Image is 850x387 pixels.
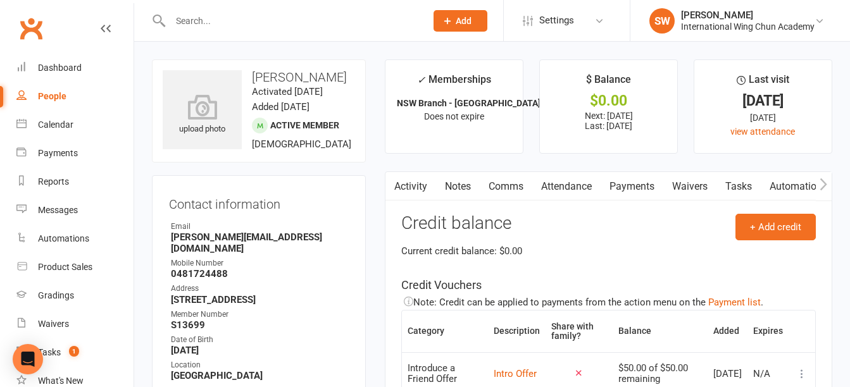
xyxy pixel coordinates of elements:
[69,346,79,357] span: 1
[38,290,74,300] div: Gradings
[681,21,815,32] div: International Wing Chun Academy
[171,359,349,371] div: Location
[171,221,349,233] div: Email
[171,370,349,381] strong: [GEOGRAPHIC_DATA]
[401,214,816,233] h3: Credit balance
[16,310,134,338] a: Waivers
[252,101,309,113] time: Added [DATE]
[163,94,242,136] div: upload photo
[730,126,795,137] a: view attendance
[38,91,66,101] div: People
[171,268,349,279] strong: 0481724488
[169,192,349,211] h3: Contact information
[546,310,613,353] th: Share with family?
[681,9,815,21] div: [PERSON_NAME]
[663,172,716,201] a: Waivers
[163,70,355,84] h3: [PERSON_NAME]
[38,347,61,357] div: Tasks
[586,71,631,94] div: $ Balance
[38,120,73,130] div: Calendar
[38,63,82,73] div: Dashboard
[16,196,134,224] a: Messages
[713,369,742,379] div: [DATE]
[613,310,708,353] th: Balance
[16,139,134,168] a: Payments
[385,172,436,201] a: Activity
[434,10,487,32] button: Add
[539,6,574,35] span: Settings
[551,111,666,131] p: Next: [DATE] Last: [DATE]
[480,172,532,201] a: Comms
[401,243,816,259] div: Current credit balance: $0.00
[38,262,92,272] div: Product Sales
[16,224,134,253] a: Automations
[417,71,491,95] div: Memberships
[16,338,134,367] a: Tasks 1
[38,176,69,187] div: Reports
[417,74,425,86] i: ✓
[706,94,820,107] div: [DATE]
[618,363,702,384] div: $50.00 of $50.00 remaining
[737,71,789,94] div: Last visit
[270,120,339,130] span: Active member
[436,172,480,201] a: Notes
[402,310,488,353] th: Category
[171,294,349,305] strong: [STREET_ADDRESS]
[761,172,836,201] a: Automations
[38,205,78,215] div: Messages
[747,310,789,353] th: Expires
[252,138,351,150] span: [DEMOGRAPHIC_DATA]
[397,98,646,108] strong: NSW Branch - [GEOGRAPHIC_DATA] a Week Loyalty Plan (Le...
[171,257,349,269] div: Mobile Number
[551,94,666,107] div: $0.00
[38,376,84,386] div: What's New
[401,295,816,310] div: Note: Credit can be applied to payments from the action menu on the .
[494,366,537,381] button: Intro Offer
[171,319,349,331] strong: S13699
[753,369,783,379] div: N/A
[171,309,349,321] div: Member Number
[13,344,43,374] div: Open Intercom Messenger
[16,54,134,82] a: Dashboard
[424,111,484,121] span: Does not expire
[16,253,134,281] a: Product Sales
[488,310,546,353] th: Description
[601,172,663,201] a: Payments
[171,345,349,356] strong: [DATE]
[38,148,78,158] div: Payments
[532,172,601,201] a: Attendance
[708,295,761,310] button: Payment list
[15,13,47,44] a: Clubworx
[16,168,134,196] a: Reports
[171,334,349,346] div: Date of Birth
[166,12,417,30] input: Search...
[401,276,816,295] h5: Credit Vouchers
[16,111,134,139] a: Calendar
[708,310,747,353] th: Added
[716,172,761,201] a: Tasks
[649,8,675,34] div: SW
[171,283,349,295] div: Address
[456,16,472,26] span: Add
[38,319,69,329] div: Waivers
[171,231,349,254] strong: [PERSON_NAME][EMAIL_ADDRESS][DOMAIN_NAME]
[16,82,134,111] a: People
[706,111,820,125] div: [DATE]
[16,281,134,310] a: Gradings
[735,214,816,240] button: + Add credit
[38,233,89,243] div: Automations
[252,86,323,97] time: Activated [DATE]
